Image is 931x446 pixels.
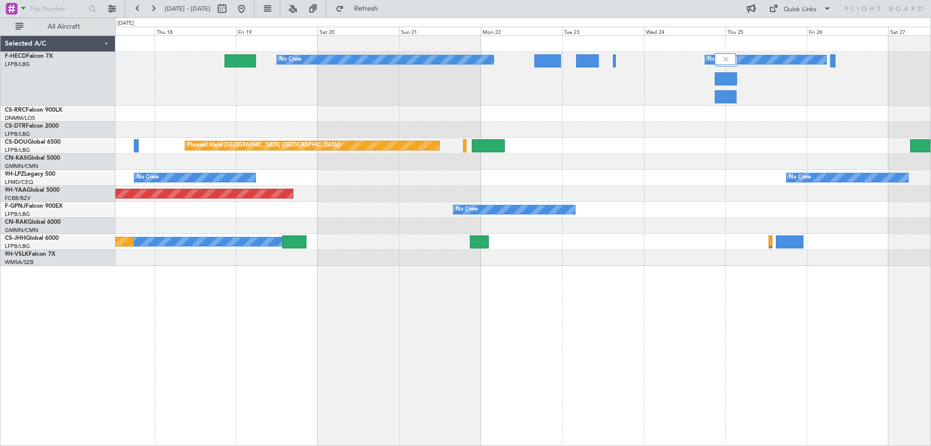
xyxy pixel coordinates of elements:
[25,23,102,30] span: All Aircraft
[5,131,30,138] a: LFPB/LBG
[725,27,807,35] div: Thu 25
[30,1,85,16] input: Trip Number
[188,138,340,153] div: Planned Maint [GEOGRAPHIC_DATA] ([GEOGRAPHIC_DATA])
[707,52,730,67] div: No Crew
[789,170,811,185] div: No Crew
[5,107,26,113] span: CS-RRC
[5,243,30,250] a: LFPB/LBG
[5,195,31,202] a: FCBB/BZV
[279,52,302,67] div: No Crew
[5,187,27,193] span: 9H-YAA
[5,139,61,145] a: CS-DOUGlobal 6500
[137,170,159,185] div: No Crew
[5,147,30,154] a: LFPB/LBG
[5,187,60,193] a: 9H-YAAGlobal 5000
[5,219,61,225] a: CN-RAKGlobal 6000
[5,219,28,225] span: CN-RAK
[481,27,562,35] div: Mon 22
[5,227,38,234] a: GMMN/CMN
[5,235,26,241] span: CS-JHH
[5,203,63,209] a: F-GPNJFalcon 900EX
[764,1,836,17] button: Quick Links
[5,155,27,161] span: CN-KAS
[5,171,55,177] a: 9H-LPZLegacy 500
[5,107,62,113] a: CS-RRCFalcon 900LX
[155,27,236,35] div: Thu 18
[5,211,30,218] a: LFPB/LBG
[117,19,134,28] div: [DATE]
[318,27,399,35] div: Sat 20
[5,171,24,177] span: 9H-LPZ
[5,163,38,170] a: GMMN/CMN
[807,27,888,35] div: Fri 26
[11,19,105,34] button: All Aircraft
[5,251,29,257] span: 9H-VSLK
[5,203,26,209] span: F-GPNJ
[5,235,59,241] a: CS-JHHGlobal 6000
[5,53,26,59] span: F-HECD
[331,1,389,17] button: Refresh
[5,259,33,266] a: WMSA/SZB
[784,5,817,15] div: Quick Links
[5,251,55,257] a: 9H-VSLKFalcon 7X
[236,27,318,35] div: Fri 19
[5,139,28,145] span: CS-DOU
[5,155,60,161] a: CN-KASGlobal 5000
[5,123,26,129] span: CS-DTR
[5,179,33,186] a: LFMD/CEQ
[5,123,59,129] a: CS-DTRFalcon 2000
[644,27,725,35] div: Wed 24
[456,202,478,217] div: No Crew
[346,5,386,12] span: Refresh
[562,27,643,35] div: Tue 23
[5,53,53,59] a: F-HECDFalcon 7X
[399,27,481,35] div: Sun 21
[5,115,35,122] a: DNMM/LOS
[5,61,30,68] a: LFPB/LBG
[165,4,210,13] span: [DATE] - [DATE]
[722,55,730,64] img: gray-close.svg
